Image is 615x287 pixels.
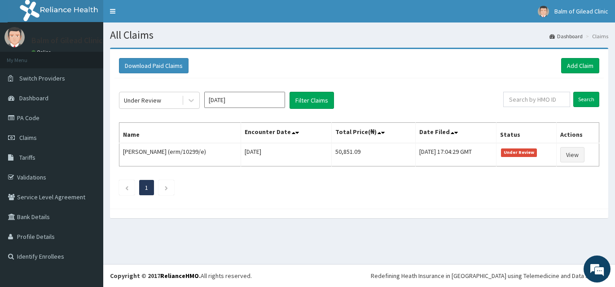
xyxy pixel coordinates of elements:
[119,123,241,143] th: Name
[573,92,599,107] input: Search
[584,32,608,40] li: Claims
[549,32,583,40] a: Dashboard
[556,123,599,143] th: Actions
[145,184,148,192] a: Page 1 is your current page
[19,74,65,82] span: Switch Providers
[19,94,48,102] span: Dashboard
[538,6,549,17] img: User Image
[560,147,584,162] a: View
[110,29,608,41] h1: All Claims
[331,143,415,166] td: 50,851.09
[290,92,334,109] button: Filter Claims
[160,272,199,280] a: RelianceHMO
[52,86,124,177] span: We're online!
[554,7,608,15] span: Balm of Gilead Clinic
[503,92,570,107] input: Search by HMO ID
[124,96,161,105] div: Under Review
[119,58,189,73] button: Download Paid Claims
[501,148,537,157] span: Under Review
[31,49,53,55] a: Online
[125,184,129,192] a: Previous page
[19,134,37,142] span: Claims
[103,264,615,287] footer: All rights reserved.
[147,4,169,26] div: Minimize live chat window
[164,184,168,192] a: Next page
[415,143,496,166] td: [DATE] 17:04:29 GMT
[31,36,103,45] p: Balm of Gilead Clinic
[241,143,332,166] td: [DATE]
[4,27,25,47] img: User Image
[17,45,36,67] img: d_794563401_company_1708531726252_794563401
[371,271,608,280] div: Redefining Heath Insurance in [GEOGRAPHIC_DATA] using Telemedicine and Data Science!
[241,123,332,143] th: Encounter Date
[331,123,415,143] th: Total Price(₦)
[415,123,496,143] th: Date Filed
[204,92,285,108] input: Select Month and Year
[119,143,241,166] td: [PERSON_NAME] (erm/10299/e)
[561,58,599,73] a: Add Claim
[110,272,201,280] strong: Copyright © 2017 .
[4,191,171,223] textarea: Type your message and hit 'Enter'
[496,123,556,143] th: Status
[47,50,151,62] div: Chat with us now
[19,153,35,161] span: Tariffs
